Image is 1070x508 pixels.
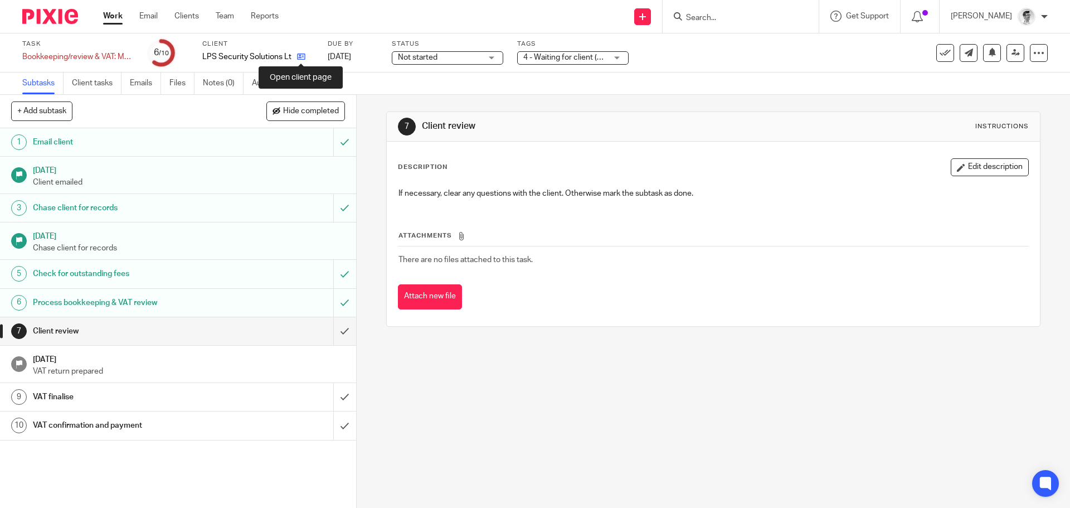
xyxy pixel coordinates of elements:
span: There are no files attached to this task. [398,256,533,264]
input: Search [685,13,785,23]
h1: [DATE] [33,162,345,176]
a: Notes (0) [203,72,244,94]
label: Status [392,40,503,49]
p: If necessary, clear any questions with the client. Otherwise mark the subtask as done. [398,188,1028,199]
span: Attachments [398,233,452,239]
label: Tags [517,40,629,49]
p: [PERSON_NAME] [951,11,1012,22]
p: LPS Security Solutions Ltd [202,51,291,62]
a: Audit logs [252,72,295,94]
img: Adam_2025.jpg [1018,8,1035,26]
a: Reports [251,11,279,22]
h1: Chase client for records [33,200,226,216]
div: 5 [11,266,27,282]
div: 6 [154,46,169,59]
a: Clients [174,11,199,22]
span: Get Support [846,12,889,20]
h1: Process bookkeeping & VAT review [33,294,226,311]
h1: Email client [33,134,226,151]
label: Due by [328,40,378,49]
a: Work [103,11,123,22]
p: Chase client for records [33,243,345,254]
button: Edit description [951,158,1029,176]
a: Files [169,72,194,94]
small: /10 [159,50,169,56]
a: Subtasks [22,72,64,94]
a: Team [216,11,234,22]
label: Task [22,40,134,49]
h1: Client review [422,120,737,132]
img: Pixie [22,9,78,24]
div: 10 [11,418,27,433]
div: 6 [11,295,27,311]
a: Client tasks [72,72,121,94]
label: Client [202,40,314,49]
h1: VAT confirmation and payment [33,417,226,434]
h1: [DATE] [33,228,345,242]
div: 7 [398,118,416,136]
div: 3 [11,200,27,216]
span: [DATE] [328,53,351,61]
h1: VAT finalise [33,389,226,405]
div: 1 [11,134,27,150]
button: Hide completed [266,101,345,120]
a: Emails [130,72,161,94]
div: 9 [11,389,27,405]
h1: [DATE] [33,351,345,365]
div: Instructions [975,122,1029,131]
span: Not started [398,54,437,61]
span: 4 - Waiting for client (Queries) [523,54,627,61]
button: Attach new file [398,284,462,309]
p: VAT return prepared [33,366,345,377]
p: Client emailed [33,177,345,188]
span: Hide completed [283,107,339,116]
h1: Check for outstanding fees [33,265,226,282]
div: 7 [11,323,27,339]
a: Email [139,11,158,22]
button: + Add subtask [11,101,72,120]
div: Bookkeeping/review & VAT: Monthly [22,51,134,62]
div: Bookkeeping/review &amp; VAT: Monthly [22,51,134,62]
p: Description [398,163,448,172]
h1: Client review [33,323,226,340]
